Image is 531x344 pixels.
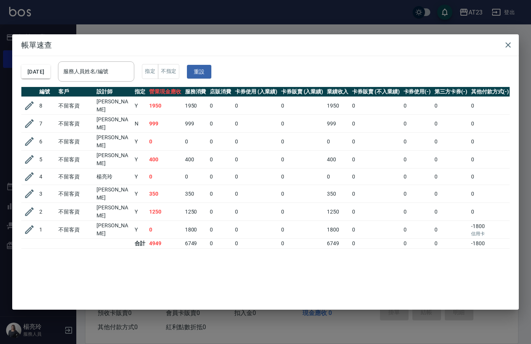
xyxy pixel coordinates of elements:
td: 350 [325,185,350,203]
th: 營業現金應收 [147,87,183,97]
td: 999 [183,115,208,133]
td: 0 [350,203,401,221]
td: 0 [147,169,183,185]
td: 不留客資 [56,203,95,221]
th: 服務消費 [183,87,208,97]
td: 1950 [147,97,183,115]
td: 楊亮玲 [95,169,133,185]
td: 0 [233,151,279,169]
td: 0 [279,239,325,249]
td: 0 [208,151,233,169]
td: 400 [183,151,208,169]
td: 0 [350,239,401,249]
td: Y [133,169,147,185]
td: 0 [469,203,511,221]
td: 1950 [325,97,350,115]
td: 0 [433,169,469,185]
td: 0 [147,133,183,151]
td: -1800 [469,221,511,239]
td: [PERSON_NAME] [95,115,133,133]
td: 0 [233,221,279,239]
td: 0 [279,203,325,221]
td: 不留客資 [56,115,95,133]
td: 0 [147,221,183,239]
td: 0 [433,97,469,115]
td: Y [133,221,147,239]
td: 1950 [183,97,208,115]
th: 業績收入 [325,87,350,97]
td: 不留客資 [56,221,95,239]
td: 0 [233,115,279,133]
td: 0 [279,97,325,115]
td: 0 [433,115,469,133]
td: 400 [147,151,183,169]
td: 4 [37,169,56,185]
td: 999 [325,115,350,133]
td: 0 [433,185,469,203]
td: 0 [208,169,233,185]
td: 0 [183,133,208,151]
p: 信用卡 [471,230,509,237]
td: [PERSON_NAME] [95,133,133,151]
td: 0 [279,169,325,185]
td: 0 [402,169,433,185]
td: 0 [350,133,401,151]
td: 6749 [183,239,208,249]
td: 4949 [147,239,183,249]
td: 1800 [183,221,208,239]
td: 0 [469,151,511,169]
td: 0 [350,169,401,185]
td: 400 [325,151,350,169]
td: 0 [208,97,233,115]
td: 0 [208,185,233,203]
td: 2 [37,203,56,221]
td: 0 [433,151,469,169]
td: 0 [402,115,433,133]
td: 0 [469,115,511,133]
td: 0 [350,97,401,115]
td: 0 [350,151,401,169]
td: 8 [37,97,56,115]
td: 0 [233,185,279,203]
td: 0 [402,151,433,169]
th: 指定 [133,87,147,97]
td: 6749 [325,239,350,249]
button: 重設 [187,65,211,79]
td: 350 [183,185,208,203]
td: 0 [402,185,433,203]
td: 0 [433,203,469,221]
td: 0 [469,185,511,203]
td: 0 [350,115,401,133]
th: 其他付款方式(-) [469,87,511,97]
td: 0 [433,239,469,249]
td: 999 [147,115,183,133]
td: 0 [433,221,469,239]
h2: 帳單速查 [12,34,519,56]
td: 0 [208,203,233,221]
td: 0 [233,97,279,115]
td: 0 [469,169,511,185]
td: 1250 [183,203,208,221]
td: N [133,115,147,133]
td: 0 [208,115,233,133]
td: 不留客資 [56,185,95,203]
td: -1800 [469,239,511,249]
td: 0 [469,133,511,151]
button: 指定 [142,64,158,79]
th: 卡券使用(-) [402,87,433,97]
td: 0 [233,169,279,185]
td: 0 [208,239,233,249]
td: Y [133,97,147,115]
td: 0 [233,133,279,151]
td: Y [133,151,147,169]
td: 0 [402,203,433,221]
td: 不留客資 [56,133,95,151]
th: 店販消費 [208,87,233,97]
th: 設計師 [95,87,133,97]
td: 0 [350,185,401,203]
button: [DATE] [21,65,50,79]
td: 0 [279,115,325,133]
td: 0 [279,133,325,151]
th: 卡券販賣 (入業績) [279,87,325,97]
th: 客戶 [56,87,95,97]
